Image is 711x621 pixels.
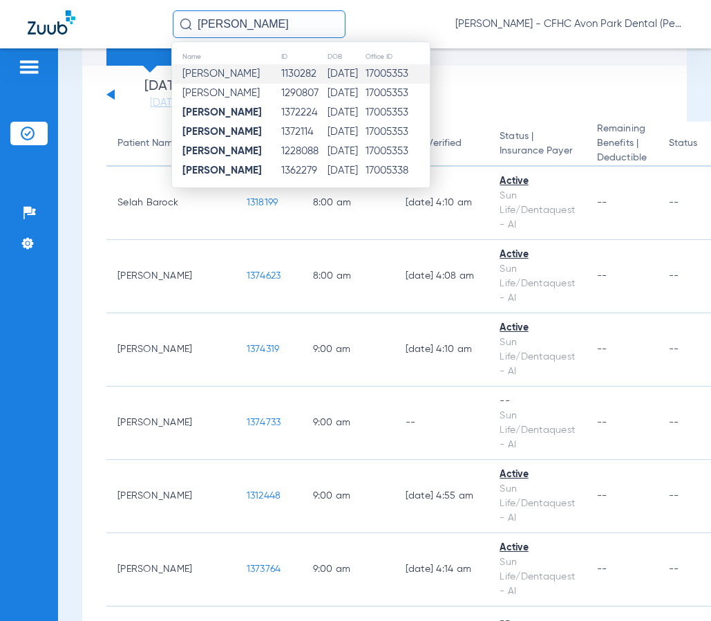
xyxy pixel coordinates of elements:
[365,84,430,103] td: 17005353
[117,136,225,151] div: Patient Name
[500,555,575,599] div: Sun Life/Dentaquest - AI
[182,68,260,79] span: [PERSON_NAME]
[106,533,236,606] td: [PERSON_NAME]
[247,564,281,574] span: 1373764
[327,84,365,103] td: [DATE]
[28,10,75,35] img: Zuub Logo
[586,122,658,167] th: Remaining Benefits |
[180,18,192,30] img: Search Icon
[327,122,365,142] td: [DATE]
[172,49,281,64] th: Name
[182,88,260,98] span: [PERSON_NAME]
[455,17,683,31] span: [PERSON_NAME] - CFHC Avon Park Dental (Peds)
[597,344,607,354] span: --
[18,59,40,75] img: hamburger-icon
[500,467,575,482] div: Active
[365,64,430,84] td: 17005353
[281,64,327,84] td: 1130282
[281,84,327,103] td: 1290807
[281,122,327,142] td: 1372114
[365,161,430,180] td: 17005338
[597,198,607,207] span: --
[500,248,575,262] div: Active
[247,344,280,354] span: 1374319
[406,136,462,151] div: Last Verified
[281,142,327,161] td: 1228088
[247,271,281,281] span: 1374623
[597,491,607,501] span: --
[500,174,575,189] div: Active
[124,96,207,110] a: [DATE]
[500,335,575,379] div: Sun Life/Dentaquest - AI
[597,151,647,165] span: Deductible
[124,80,207,110] li: [DATE]
[500,409,575,452] div: Sun Life/Dentaquest - AI
[173,10,345,38] input: Search for patients
[395,533,489,606] td: [DATE] 4:14 AM
[182,146,262,156] strong: [PERSON_NAME]
[500,189,575,232] div: Sun Life/Dentaquest - AI
[597,418,607,427] span: --
[281,103,327,122] td: 1372224
[395,313,489,387] td: [DATE] 4:10 AM
[247,198,278,207] span: 1318199
[281,49,327,64] th: ID
[365,122,430,142] td: 17005353
[182,107,262,118] strong: [PERSON_NAME]
[327,103,365,122] td: [DATE]
[327,142,365,161] td: [DATE]
[597,564,607,574] span: --
[395,167,489,240] td: [DATE] 4:10 AM
[500,321,575,335] div: Active
[327,161,365,180] td: [DATE]
[500,482,575,526] div: Sun Life/Dentaquest - AI
[247,491,281,501] span: 1312448
[395,240,489,313] td: [DATE] 4:08 AM
[117,136,178,151] div: Patient Name
[281,161,327,180] td: 1362279
[182,165,262,176] strong: [PERSON_NAME]
[106,313,236,387] td: [PERSON_NAME]
[365,142,430,161] td: 17005353
[500,262,575,306] div: Sun Life/Dentaquest - AI
[302,240,395,313] td: 8:00 AM
[327,64,365,84] td: [DATE]
[489,122,586,167] th: Status |
[106,387,236,460] td: [PERSON_NAME]
[247,418,281,427] span: 1374733
[302,533,395,606] td: 9:00 AM
[500,541,575,555] div: Active
[106,167,236,240] td: Selah Barock
[302,313,395,387] td: 9:00 AM
[395,460,489,533] td: [DATE] 4:55 AM
[302,387,395,460] td: 9:00 AM
[302,167,395,240] td: 8:00 AM
[302,460,395,533] td: 9:00 AM
[106,240,236,313] td: [PERSON_NAME]
[642,555,711,621] iframe: Chat Widget
[500,394,575,409] div: --
[182,127,262,137] strong: [PERSON_NAME]
[500,144,575,158] span: Insurance Payer
[327,49,365,64] th: DOB
[365,103,430,122] td: 17005353
[106,460,236,533] td: [PERSON_NAME]
[406,136,478,151] div: Last Verified
[597,271,607,281] span: --
[395,387,489,460] td: --
[365,49,430,64] th: Office ID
